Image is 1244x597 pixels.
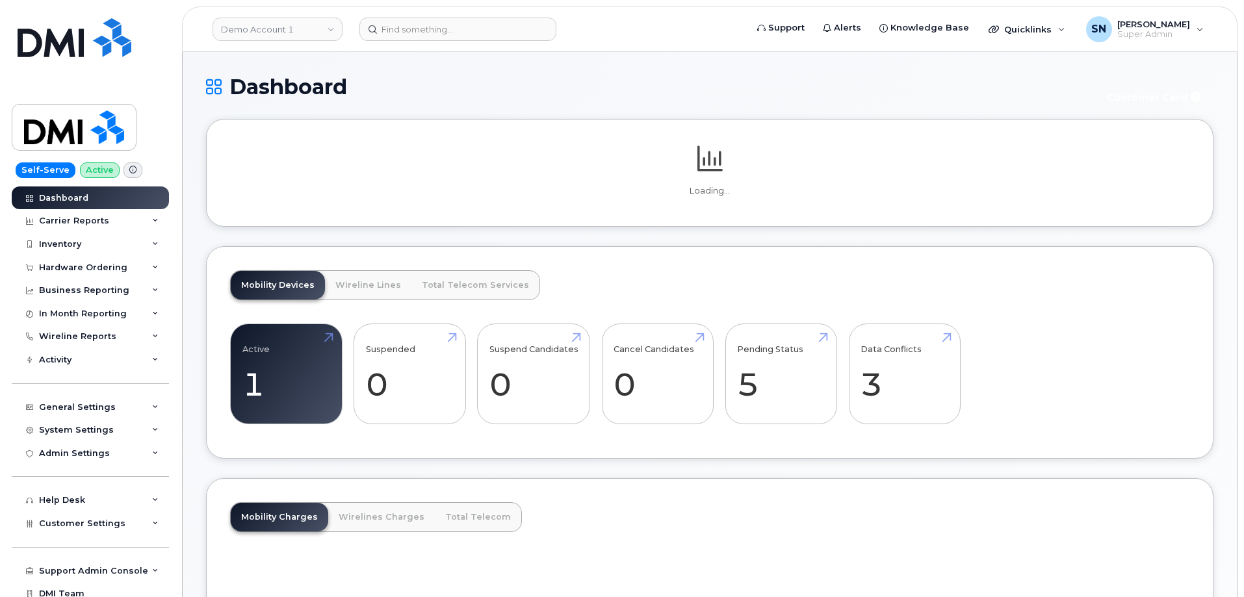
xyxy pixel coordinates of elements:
a: Wireline Lines [325,271,411,299]
p: Loading... [230,185,1189,197]
a: Total Telecom [435,503,521,531]
h1: Dashboard [206,75,1090,98]
a: Mobility Charges [231,503,328,531]
a: Suspended 0 [366,331,454,417]
a: Wirelines Charges [328,503,435,531]
a: Pending Status 5 [737,331,825,417]
a: Active 1 [242,331,330,417]
a: Mobility Devices [231,271,325,299]
button: Customer Card [1096,86,1213,108]
a: Cancel Candidates 0 [614,331,701,417]
a: Data Conflicts 3 [861,331,948,417]
a: Suspend Candidates 0 [489,331,578,417]
a: Total Telecom Services [411,271,539,299]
